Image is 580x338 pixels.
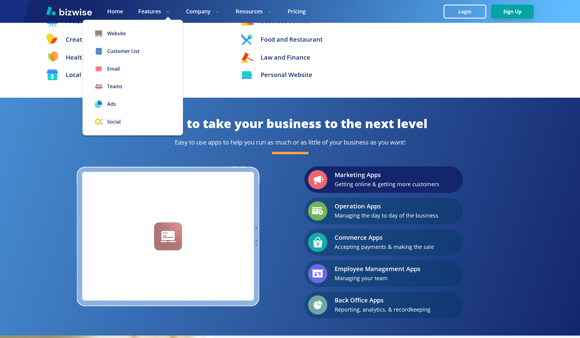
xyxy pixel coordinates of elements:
[186,8,220,15] p: Company
[335,264,420,274] p: Employee Management Apps
[138,8,171,15] p: Features
[107,8,123,15] a: Home
[241,51,533,63] div: Law and Finance
[304,229,463,256] div: Commerce AppsAccepting payments & making the sale
[46,69,58,80] img: Local Service Icon
[241,52,253,63] img: Law and Finance Icon
[83,113,183,131] a: Social
[335,233,434,242] p: Commerce Apps
[491,5,534,19] button: Sign Up
[491,9,534,15] a: Sign Up
[241,34,253,45] img: Food and Restaurant Icon
[46,138,533,147] p: Easy to use apps to help you run as much or as little of your business as you want!
[261,35,323,44] p: Food and Restaurant
[335,211,438,220] p: Managing the day to day of the business
[335,305,431,314] p: Reporting, analytics, & recordkeeping
[304,292,463,318] div: Back Office AppsReporting, analytics, & recordkeeping
[66,35,157,44] p: Creative and Lifestyle Services
[83,95,183,113] a: Ads
[66,70,104,79] p: Local Service
[304,166,463,193] div: Marketing AppsGetting online & getting more customers
[46,51,229,63] div: Health, Wellness, and Beauty
[444,5,486,19] button: Login
[83,42,183,60] a: Customer List
[335,274,420,283] p: Managing your team
[335,170,439,179] p: Marketing Apps
[304,198,463,224] div: Operation AppsManaging the day to day of the business
[46,33,58,45] img: Creative and Lifestyle Services Icon
[335,202,438,211] p: Operation Apps
[261,53,310,62] p: Law and Finance
[241,71,253,79] img: Personal Website Icon
[83,25,183,42] a: Website
[304,260,463,287] div: Employee Management AppsManaging your team
[46,6,92,16] img: Bizwise Logo
[261,70,312,79] p: Personal Website
[46,69,229,80] div: Local Service
[46,33,229,45] div: Creative and Lifestyle Services
[241,33,533,45] div: Food and Restaurant
[288,8,306,15] a: Pricing
[46,115,533,132] h2: Apps to take your business to the next level
[335,242,434,251] p: Accepting payments & making the sale
[83,78,183,95] a: Teams
[335,296,431,305] p: Back Office Apps
[444,9,491,15] a: Login
[236,8,272,15] p: Resources
[241,69,533,80] div: Personal Website
[46,51,58,63] img: Health, Wellness, and Beauty Icon
[335,179,439,189] p: Getting online & getting more customers
[83,60,183,78] a: Email
[66,53,153,62] p: Health, Wellness, and Beauty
